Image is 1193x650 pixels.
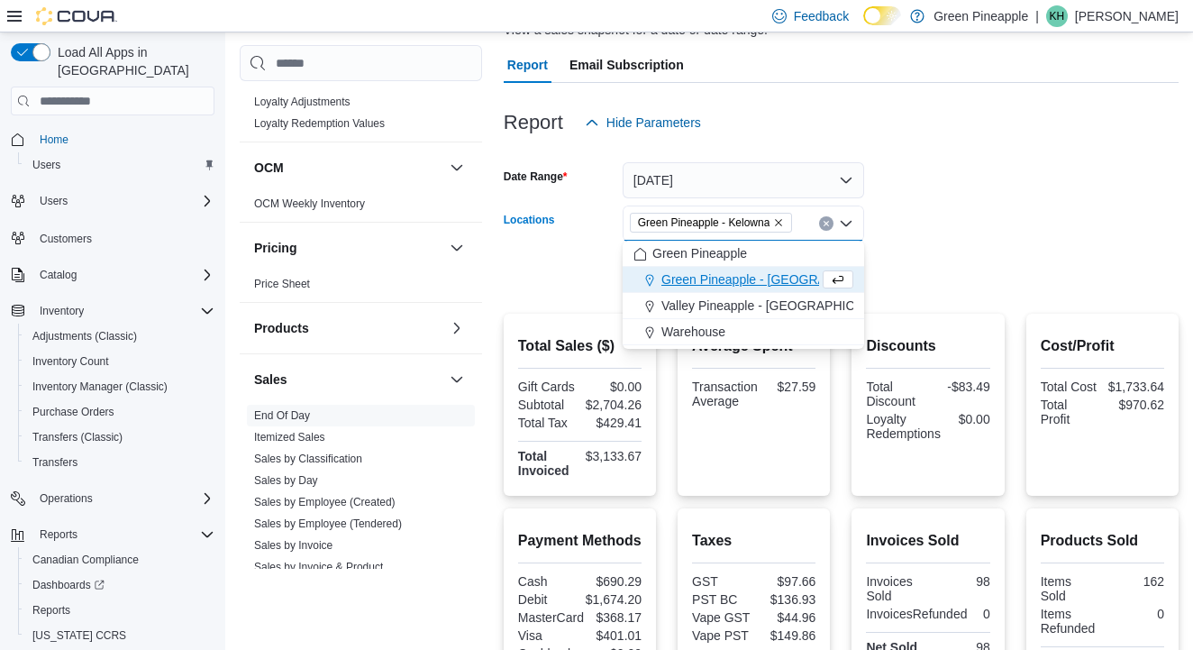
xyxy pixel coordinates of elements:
[623,162,864,198] button: [DATE]
[25,351,214,372] span: Inventory Count
[40,304,84,318] span: Inventory
[18,450,222,475] button: Transfers
[254,96,351,108] a: Loyalty Adjustments
[18,152,222,178] button: Users
[25,325,214,347] span: Adjustments (Classic)
[254,453,362,465] a: Sales by Classification
[661,297,897,315] span: Valley Pineapple - [GEOGRAPHIC_DATA]
[32,264,84,286] button: Catalog
[4,126,222,152] button: Home
[25,154,68,176] a: Users
[254,319,309,337] h3: Products
[1106,574,1164,589] div: 162
[692,574,751,589] div: GST
[591,610,642,625] div: $368.17
[1041,574,1099,603] div: Items Sold
[4,224,222,251] button: Customers
[583,416,642,430] div: $429.41
[569,47,684,83] span: Email Subscription
[32,228,99,250] a: Customers
[623,267,864,293] button: Green Pineapple - [GEOGRAPHIC_DATA]
[254,561,383,573] a: Sales by Invoice & Product
[32,455,77,470] span: Transfers
[1041,607,1099,636] div: Items Refunded
[32,300,214,322] span: Inventory
[578,105,708,141] button: Hide Parameters
[25,154,214,176] span: Users
[758,574,816,589] div: $97.66
[507,47,548,83] span: Report
[25,325,144,347] a: Adjustments (Classic)
[25,600,214,621] span: Reports
[504,213,555,227] label: Locations
[974,607,989,621] div: 0
[948,412,990,426] div: $0.00
[32,628,126,643] span: [US_STATE] CCRS
[638,214,770,232] span: Green Pineapple - Kelowna
[32,129,76,151] a: Home
[254,409,310,422] a: End Of Day
[1075,5,1179,27] p: [PERSON_NAME]
[36,7,117,25] img: Cova
[254,319,442,337] button: Products
[32,158,60,172] span: Users
[25,600,77,621] a: Reports
[32,190,75,212] button: Users
[40,527,77,542] span: Reports
[1046,5,1068,27] div: Karin Hamm
[32,354,109,369] span: Inventory Count
[819,216,833,231] button: Clear input
[254,197,365,210] a: OCM Weekly Inventory
[25,351,116,372] a: Inventory Count
[773,217,784,228] button: Remove Green Pineapple - Kelowna from selection in this group
[652,244,747,262] span: Green Pineapple
[254,278,310,290] a: Price Sheet
[25,549,214,571] span: Canadian Compliance
[692,592,751,607] div: PST BC
[518,574,577,589] div: Cash
[794,7,849,25] span: Feedback
[25,426,214,448] span: Transfers (Classic)
[25,452,85,473] a: Transfers
[25,376,175,398] a: Inventory Manager (Classic)
[4,298,222,324] button: Inventory
[1041,398,1099,426] div: Total Profit
[32,380,168,394] span: Inventory Manager (Classic)
[18,572,222,598] a: Dashboards
[446,157,468,179] button: OCM
[1106,398,1164,412] div: $970.62
[254,517,402,530] a: Sales by Employee (Tendered)
[18,598,222,623] button: Reports
[863,25,864,26] span: Dark Mode
[583,380,642,394] div: $0.00
[692,610,751,625] div: Vape GST
[623,319,864,345] button: Warehouse
[32,128,214,151] span: Home
[18,374,222,399] button: Inventory Manager (Classic)
[32,524,214,545] span: Reports
[240,91,482,142] div: Loyalty
[866,380,924,408] div: Total Discount
[863,6,901,25] input: Dark Mode
[518,398,577,412] div: Subtotal
[32,300,91,322] button: Inventory
[932,380,990,394] div: -$83.49
[1035,5,1039,27] p: |
[518,592,577,607] div: Debit
[254,239,442,257] button: Pricing
[18,324,222,349] button: Adjustments (Classic)
[758,610,816,625] div: $44.96
[40,268,77,282] span: Catalog
[254,117,385,130] a: Loyalty Redemption Values
[4,486,222,511] button: Operations
[866,574,924,603] div: Invoices Sold
[240,193,482,222] div: OCM
[866,412,941,441] div: Loyalty Redemptions
[254,159,442,177] button: OCM
[18,547,222,572] button: Canadian Compliance
[25,452,214,473] span: Transfers
[25,401,122,423] a: Purchase Orders
[758,628,816,643] div: $149.86
[18,399,222,425] button: Purchase Orders
[583,628,642,643] div: $401.01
